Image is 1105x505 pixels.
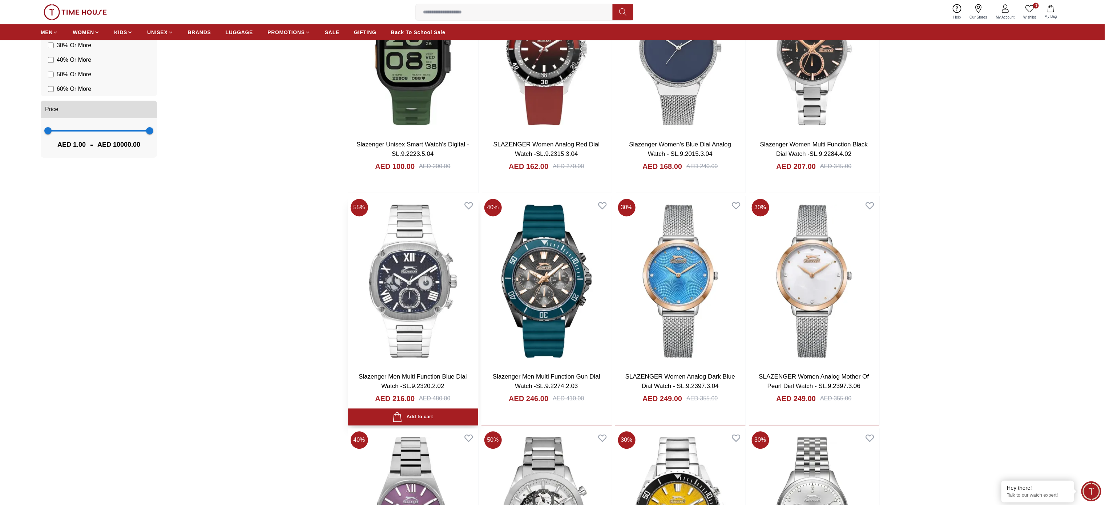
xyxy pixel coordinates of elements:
[625,373,735,390] a: SLAZENGER Women Analog Dark Blue Dial Watch - SL.9.2397.3.04
[147,29,168,36] span: UNISEX
[615,196,746,367] img: SLAZENGER Women Analog Dark Blue Dial Watch - SL.9.2397.3.04
[1019,3,1040,21] a: 0Wishlist
[1007,492,1069,498] p: Talk to our watch expert!
[267,29,305,36] span: PROMOTIONS
[325,26,339,39] a: SALE
[1042,14,1060,19] span: My Bag
[188,29,211,36] span: BRANDS
[1081,481,1101,501] div: Chat Widget
[642,161,682,171] h4: AED 168.00
[481,196,612,367] img: Slazenger Men Multi Function Gun Dial Watch -SL.9.2274.2.03
[354,29,376,36] span: GIFTING
[629,141,731,157] a: Slazenger Women's Blue Dial Analog Watch - SL.9.2015.3.04
[97,140,140,150] span: AED 10000.00
[949,3,965,21] a: Help
[1021,15,1039,20] span: Wishlist
[820,162,851,171] div: AED 345.00
[375,394,415,404] h4: AED 216.00
[967,15,990,20] span: Our Stores
[618,432,636,449] span: 30 %
[493,141,600,157] a: SLAZENGER Women Analog Red Dial Watch -SL.9.2315.3.04
[642,394,682,404] h4: AED 249.00
[188,26,211,39] a: BRANDS
[44,4,107,20] img: ...
[686,162,718,171] div: AED 240.00
[1040,4,1061,21] button: My Bag
[348,409,478,426] button: Add to cart
[351,432,368,449] span: 40 %
[749,196,879,367] img: SLAZENGER Women Analog Mother Of Pearl Dial Watch - SL.9.2397.3.06
[73,29,94,36] span: WOMEN
[1033,3,1039,9] span: 0
[48,86,54,92] input: 60% Or More
[375,161,415,171] h4: AED 100.00
[752,199,769,217] span: 30 %
[57,56,91,64] span: 40 % Or More
[686,395,718,403] div: AED 355.00
[553,162,584,171] div: AED 270.00
[484,199,502,217] span: 40 %
[73,26,100,39] a: WOMEN
[509,394,548,404] h4: AED 246.00
[226,29,253,36] span: LUGGAGE
[419,162,450,171] div: AED 200.00
[57,70,91,79] span: 50 % Or More
[41,29,53,36] span: MEN
[48,57,54,63] input: 40% Or More
[752,432,769,449] span: 30 %
[41,26,58,39] a: MEN
[359,373,467,390] a: Slazenger Men Multi Function Blue Dial Watch -SL.9.2320.2.02
[351,199,368,217] span: 55 %
[57,41,91,50] span: 30 % Or More
[1007,484,1069,492] div: Hey there!
[86,139,97,150] span: -
[776,161,816,171] h4: AED 207.00
[41,101,157,118] button: Price
[776,394,816,404] h4: AED 249.00
[57,85,91,93] span: 60 % Or More
[493,373,600,390] a: Slazenger Men Multi Function Gun Dial Watch -SL.9.2274.2.03
[553,395,584,403] div: AED 410.00
[392,412,433,422] div: Add to cart
[57,140,86,150] span: AED 1.00
[114,26,133,39] a: KIDS
[267,26,310,39] a: PROMOTIONS
[48,43,54,48] input: 30% Or More
[348,196,478,367] img: Slazenger Men Multi Function Blue Dial Watch -SL.9.2320.2.02
[509,161,548,171] h4: AED 162.00
[419,395,450,403] div: AED 480.00
[356,141,469,157] a: Slazenger Unisex Smart Watch's Digital - SL.9.2223.5.04
[226,26,253,39] a: LUGGAGE
[391,26,445,39] a: Back To School Sale
[618,199,636,217] span: 30 %
[48,72,54,77] input: 50% Or More
[759,373,869,390] a: SLAZENGER Women Analog Mother Of Pearl Dial Watch - SL.9.2397.3.06
[325,29,339,36] span: SALE
[760,141,868,157] a: Slazenger Women Multi Function Black Dial Watch -SL.9.2284.4.02
[993,15,1018,20] span: My Account
[820,395,851,403] div: AED 355.00
[147,26,173,39] a: UNISEX
[45,105,58,114] span: Price
[484,432,502,449] span: 50 %
[965,3,992,21] a: Our Stores
[391,29,445,36] span: Back To School Sale
[114,29,127,36] span: KIDS
[354,26,376,39] a: GIFTING
[951,15,964,20] span: Help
